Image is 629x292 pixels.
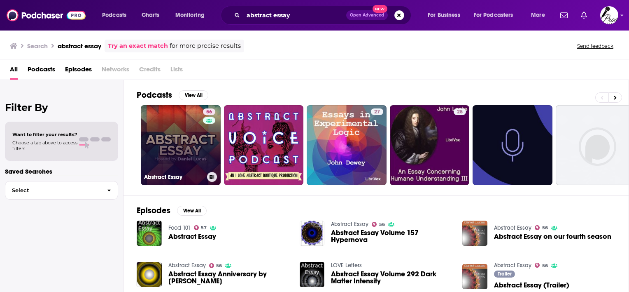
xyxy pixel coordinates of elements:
a: 56 [209,263,222,268]
h2: Episodes [137,205,170,216]
img: Abstract Essay Volume 292 Dark Matter Intensity [300,262,325,287]
a: Abstract Essay Volume 157 Hypernova [331,229,452,243]
span: 57 [201,226,207,230]
span: Charts [142,9,159,21]
img: Abstract Essay [137,221,162,246]
button: open menu [525,9,555,22]
span: for more precise results [170,41,241,51]
span: Networks [102,63,129,80]
button: open menu [96,9,137,22]
a: Abstract Essay on our fourth season [494,233,611,240]
span: Open Advanced [350,13,384,17]
img: Abstract Essay Anniversary by Daniel Lucas [137,262,162,287]
a: 28 [390,105,470,185]
h3: Abstract Essay [144,174,204,181]
input: Search podcasts, credits, & more... [243,9,346,22]
span: 56 [206,108,212,116]
span: More [531,9,545,21]
p: Saved Searches [5,167,118,175]
a: Episodes [65,63,92,80]
a: Abstract Essay [331,221,368,228]
h2: Filter By [5,101,118,113]
img: Abstract Essay (Trailer) [462,264,487,289]
span: 28 [457,108,463,116]
span: Select [5,188,100,193]
a: Abstract Essay Volume 292 Dark Matter Intensity [331,271,452,285]
a: Podcasts [28,63,55,80]
a: Food 101 [168,224,191,231]
img: User Profile [600,6,618,24]
button: open menu [170,9,215,22]
a: EpisodesView All [137,205,207,216]
button: View All [177,206,207,216]
a: 56 [535,225,548,230]
h2: Podcasts [137,90,172,100]
span: New [373,5,387,13]
span: Abstract Essay Anniversary by [PERSON_NAME] [168,271,290,285]
a: 56 [535,263,548,268]
button: Select [5,181,118,200]
a: PodcastsView All [137,90,208,100]
a: All [10,63,18,80]
a: Abstract Essay [168,262,206,269]
button: View All [179,90,208,100]
span: For Business [428,9,460,21]
button: open menu [422,9,471,22]
a: Show notifications dropdown [578,8,590,22]
span: Trailer [498,271,512,276]
button: Show profile menu [600,6,618,24]
span: 27 [374,108,380,116]
img: Abstract Essay Volume 157 Hypernova [300,221,325,246]
span: 56 [542,226,548,230]
span: Lists [170,63,183,80]
button: Send feedback [575,42,616,49]
a: 28 [454,108,466,115]
span: Monitoring [175,9,205,21]
span: 56 [216,264,222,268]
a: Abstract Essay [494,262,531,269]
span: For Podcasters [474,9,513,21]
a: 56 [372,222,385,227]
a: 56 [203,108,215,115]
span: Podcasts [102,9,126,21]
a: Show notifications dropdown [557,8,571,22]
img: Abstract Essay on our fourth season [462,221,487,246]
a: Charts [136,9,164,22]
span: 56 [379,223,385,226]
a: 56Abstract Essay [141,105,221,185]
button: Open AdvancedNew [346,10,388,20]
a: Abstract Essay [494,224,531,231]
div: Search podcasts, credits, & more... [228,6,419,25]
span: 56 [542,264,548,268]
a: Abstract Essay [168,233,216,240]
a: LOVE Letters [331,262,362,269]
h3: Search [27,42,48,50]
span: Credits [139,63,161,80]
a: 27 [307,105,387,185]
a: 27 [371,108,383,115]
a: Try an exact match [108,41,168,51]
span: Logged in as sdonovan [600,6,618,24]
a: Abstract Essay Anniversary by Daniel Lucas [168,271,290,285]
img: Podchaser - Follow, Share and Rate Podcasts [7,7,86,23]
h3: abstract essay [58,42,101,50]
button: open menu [468,9,525,22]
span: Want to filter your results? [12,132,77,137]
a: 57 [194,225,207,230]
a: Abstract Essay (Trailer) [494,282,569,289]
